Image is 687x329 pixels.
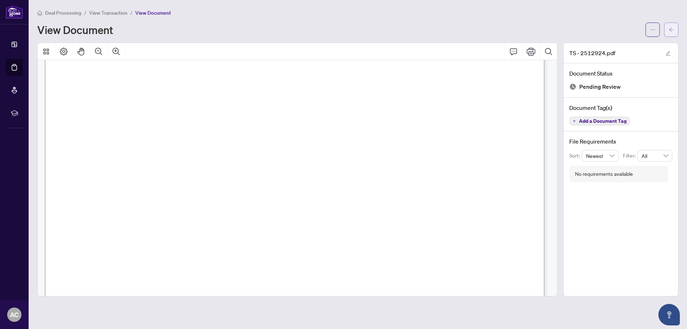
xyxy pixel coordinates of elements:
[89,10,127,16] span: View Transaction
[579,118,627,124] span: Add a Document Tag
[569,117,630,125] button: Add a Document Tag
[37,10,42,15] span: home
[572,119,576,123] span: plus
[669,27,674,32] span: arrow-left
[575,170,633,178] div: No requirements available
[586,150,615,161] span: Newest
[10,310,19,320] span: AC
[642,150,668,161] span: All
[569,83,576,90] img: Document Status
[569,103,672,112] h4: Document Tag(s)
[6,5,23,19] img: logo
[623,152,637,160] p: Filter:
[569,49,615,57] span: TS - 2512924.pdf
[84,9,86,17] li: /
[650,27,655,32] span: ellipsis
[37,24,113,35] h1: View Document
[569,152,582,160] p: Sort:
[658,304,680,325] button: Open asap
[579,82,621,92] span: Pending Review
[135,10,171,16] span: View Document
[45,10,81,16] span: Deal Processing
[666,51,671,56] span: edit
[130,9,132,17] li: /
[569,69,672,78] h4: Document Status
[569,137,672,146] h4: File Requirements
